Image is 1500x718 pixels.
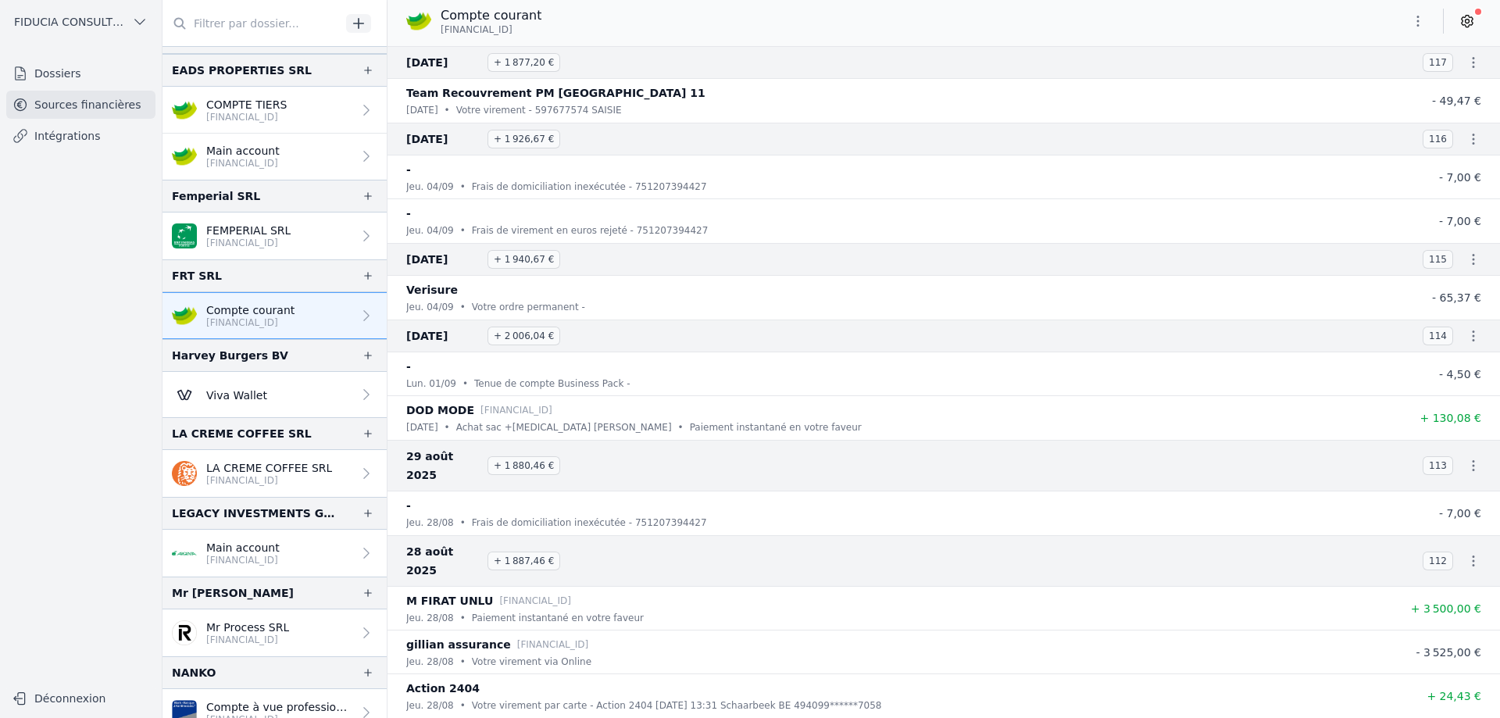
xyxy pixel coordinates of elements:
[472,223,709,238] p: Frais de virement en euros rejeté - 751207394427
[206,540,280,555] p: Main account
[1420,412,1481,424] span: + 130,08 €
[1423,250,1453,269] span: 115
[406,84,705,102] p: Team Recouvrement PM [GEOGRAPHIC_DATA] 11
[406,130,481,148] span: [DATE]
[1423,130,1453,148] span: 116
[462,376,468,391] div: •
[406,9,431,34] img: crelan.png
[406,179,454,195] p: jeu. 04/09
[1439,368,1481,380] span: - 4,50 €
[172,98,197,123] img: crelan.png
[206,143,280,159] p: Main account
[206,620,289,635] p: Mr Process SRL
[1432,95,1481,107] span: - 49,47 €
[172,61,312,80] div: EADS PROPERTIES SRL
[172,187,260,205] div: Femperial SRL
[206,474,332,487] p: [FINANCIAL_ID]
[406,447,481,484] span: 29 août 2025
[487,456,560,475] span: + 1 880,46 €
[406,591,493,610] p: M FIRAT UNLU
[406,542,481,580] span: 28 août 2025
[172,382,197,407] img: Viva-Wallet.webp
[445,102,450,118] div: •
[206,302,295,318] p: Compte courant
[456,102,622,118] p: Votre virement - 597677574 SAISIE
[487,250,560,269] span: + 1 940,67 €
[474,376,630,391] p: Tenue de compte Business Pack -
[172,461,197,486] img: ing.png
[406,280,458,299] p: Verisure
[162,87,387,134] a: COMPTE TIERS [FINANCIAL_ID]
[406,160,411,179] p: -
[690,420,862,435] p: Paiement instantané en votre faveur
[460,299,466,315] div: •
[460,610,466,626] div: •
[487,53,560,72] span: + 1 877,20 €
[406,204,411,223] p: -
[472,654,591,670] p: Votre virement via Online
[14,14,126,30] span: FIDUCIA CONSULTING SRL
[1416,646,1481,659] span: - 3 525,00 €
[172,303,197,328] img: crelan.png
[206,554,280,566] p: [FINANCIAL_ID]
[406,102,438,118] p: [DATE]
[172,541,197,566] img: ARGENTA_ARSPBE22.png
[406,401,474,420] p: DOD MODE
[162,609,387,656] a: Mr Process SRL [FINANCIAL_ID]
[162,9,341,38] input: Filtrer par dossier...
[1423,327,1453,345] span: 114
[1423,53,1453,72] span: 117
[206,634,289,646] p: [FINANCIAL_ID]
[517,637,589,652] p: [FINANCIAL_ID]
[441,23,512,36] span: [FINANCIAL_ID]
[6,91,155,119] a: Sources financières
[162,292,387,339] a: Compte courant [FINANCIAL_ID]
[206,699,352,715] p: Compte à vue professionnel
[406,327,481,345] span: [DATE]
[172,663,216,682] div: NANKO
[456,420,672,435] p: Achat sac +[MEDICAL_DATA] [PERSON_NAME]
[162,134,387,180] a: Main account [FINANCIAL_ID]
[162,530,387,577] a: Main account [FINANCIAL_ID]
[1427,690,1481,702] span: + 24,43 €
[487,552,560,570] span: + 1 887,46 €
[6,59,155,88] a: Dossiers
[460,223,466,238] div: •
[499,593,571,609] p: [FINANCIAL_ID]
[172,346,288,365] div: Harvey Burgers BV
[172,584,294,602] div: Mr [PERSON_NAME]
[406,698,454,713] p: jeu. 28/08
[162,213,387,259] a: FEMPERIAL SRL [FINANCIAL_ID]
[487,327,560,345] span: + 2 006,04 €
[6,9,155,34] button: FIDUCIA CONSULTING SRL
[6,122,155,150] a: Intégrations
[1439,171,1481,184] span: - 7,00 €
[1423,456,1453,475] span: 113
[1439,507,1481,520] span: - 7,00 €
[406,610,454,626] p: jeu. 28/08
[472,179,707,195] p: Frais de domiciliation inexécutée - 751207394427
[1439,215,1481,227] span: - 7,00 €
[480,402,552,418] p: [FINANCIAL_ID]
[406,515,454,530] p: jeu. 28/08
[406,496,411,515] p: -
[206,97,287,113] p: COMPTE TIERS
[1423,552,1453,570] span: 112
[441,6,541,25] p: Compte courant
[406,376,456,391] p: lun. 01/09
[406,679,480,698] p: Action 2404
[406,223,454,238] p: jeu. 04/09
[678,420,684,435] div: •
[172,620,197,645] img: revolut.png
[172,223,197,248] img: BNP_BE_BUSINESS_GEBABEBB.png
[472,515,707,530] p: Frais de domiciliation inexécutée - 751207394427
[406,357,411,376] p: -
[406,420,438,435] p: [DATE]
[172,266,222,285] div: FRT SRL
[206,460,332,476] p: LA CREME COFFEE SRL
[472,299,585,315] p: Votre ordre permanent -
[1411,602,1481,615] span: + 3 500,00 €
[172,504,337,523] div: LEGACY INVESTMENTS GROUP
[206,316,295,329] p: [FINANCIAL_ID]
[162,372,387,417] a: Viva Wallet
